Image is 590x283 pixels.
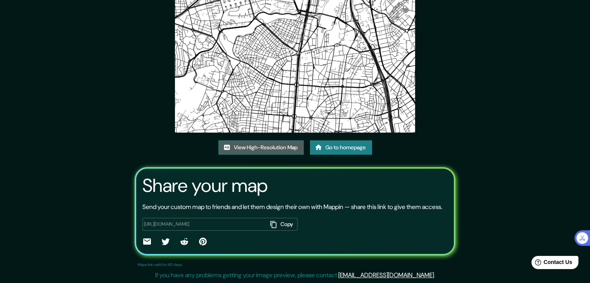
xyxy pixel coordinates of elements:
[310,140,372,155] a: Go to homepage
[218,140,304,155] a: View High-Resolution Map
[155,271,435,280] p: If you have any problems getting your image preview, please contact .
[338,271,434,279] a: [EMAIL_ADDRESS][DOMAIN_NAME]
[521,253,581,274] iframe: Help widget launcher
[142,202,442,212] p: Send your custom map to friends and let them design their own with Mappin — share this link to gi...
[142,175,268,197] h3: Share your map
[267,218,298,231] button: Copy
[138,262,183,267] p: Maps link valid for 60 days.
